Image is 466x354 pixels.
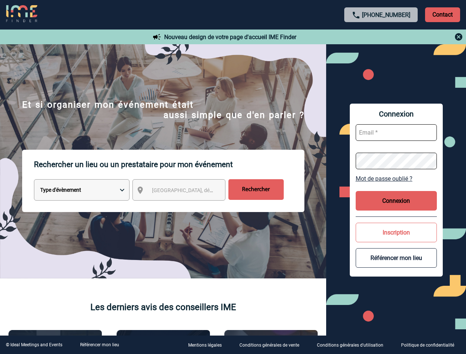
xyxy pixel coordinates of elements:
[425,7,460,22] p: Contact
[362,11,410,18] a: [PHONE_NUMBER]
[356,175,437,182] a: Mot de passe oublié ?
[352,11,360,20] img: call-24-px.png
[311,341,395,348] a: Conditions générales d'utilisation
[356,124,437,141] input: Email *
[401,343,454,348] p: Politique de confidentialité
[356,248,437,268] button: Référencer mon lieu
[152,187,255,193] span: [GEOGRAPHIC_DATA], département, région...
[239,343,299,348] p: Conditions générales de vente
[182,341,234,348] a: Mentions légales
[356,110,437,118] span: Connexion
[188,343,222,348] p: Mentions légales
[234,341,311,348] a: Conditions générales de vente
[395,341,466,348] a: Politique de confidentialité
[34,150,304,179] p: Rechercher un lieu ou un prestataire pour mon événement
[80,342,119,347] a: Référencer mon lieu
[6,342,62,347] div: © Ideal Meetings and Events
[356,191,437,211] button: Connexion
[228,179,284,200] input: Rechercher
[317,343,383,348] p: Conditions générales d'utilisation
[356,223,437,242] button: Inscription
